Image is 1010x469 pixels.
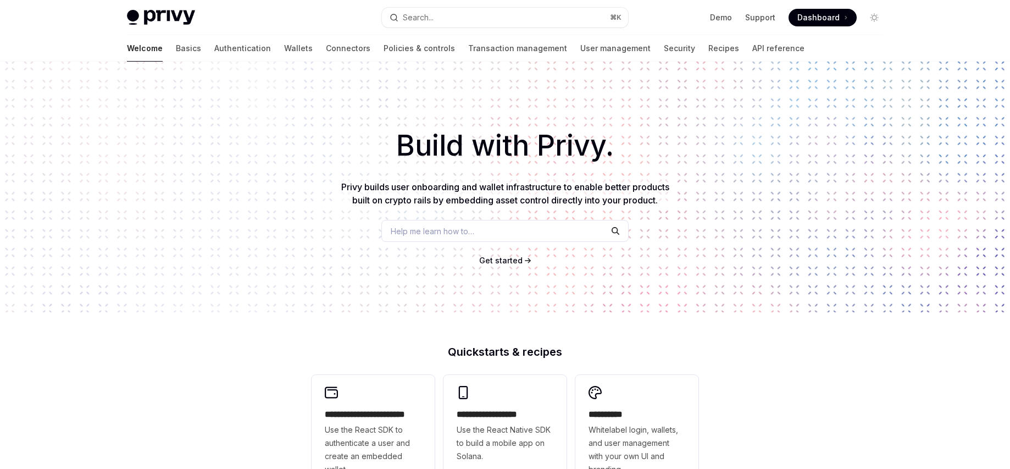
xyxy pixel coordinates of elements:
a: Welcome [127,35,163,62]
a: Get started [479,255,523,266]
button: Toggle dark mode [865,9,883,26]
h1: Build with Privy. [18,124,992,167]
a: User management [580,35,651,62]
span: Help me learn how to… [391,225,474,237]
a: Transaction management [468,35,567,62]
a: Support [745,12,775,23]
a: Policies & controls [384,35,455,62]
div: Search... [403,11,434,24]
h2: Quickstarts & recipes [312,346,698,357]
button: Open search [382,8,628,27]
span: ⌘ K [610,13,621,22]
a: Authentication [214,35,271,62]
img: light logo [127,10,195,25]
a: Demo [710,12,732,23]
a: Security [664,35,695,62]
a: Wallets [284,35,313,62]
a: Recipes [708,35,739,62]
a: Dashboard [789,9,857,26]
a: Connectors [326,35,370,62]
span: Dashboard [797,12,840,23]
span: Privy builds user onboarding and wallet infrastructure to enable better products built on crypto ... [341,181,669,206]
a: Basics [176,35,201,62]
a: API reference [752,35,804,62]
span: Get started [479,256,523,265]
span: Use the React Native SDK to build a mobile app on Solana. [457,423,553,463]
